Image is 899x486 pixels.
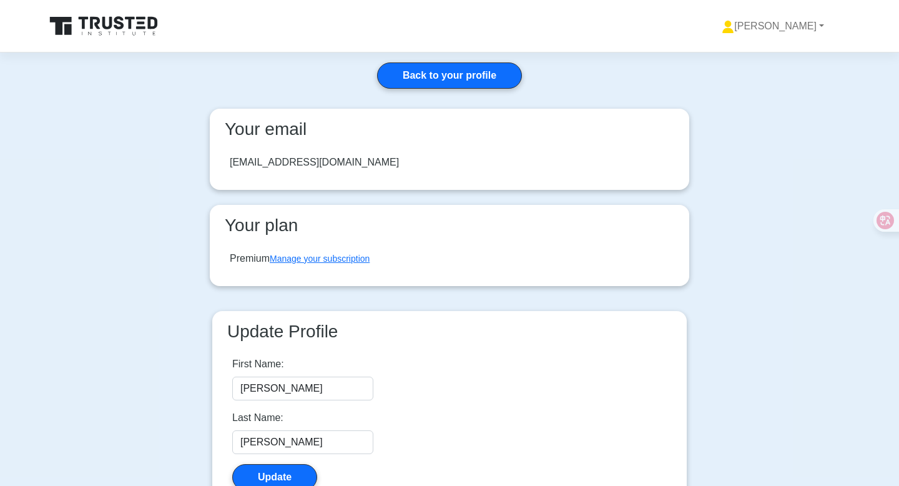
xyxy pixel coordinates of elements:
a: Manage your subscription [270,254,370,264]
label: First Name: [232,357,284,372]
div: Premium [230,251,370,266]
h3: Your plan [220,215,679,236]
h3: Your email [220,119,679,140]
h3: Update Profile [222,321,677,342]
label: Last Name: [232,410,283,425]
a: Back to your profile [377,62,522,89]
div: [EMAIL_ADDRESS][DOMAIN_NAME] [230,155,399,170]
a: [PERSON_NAME] [692,14,854,39]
